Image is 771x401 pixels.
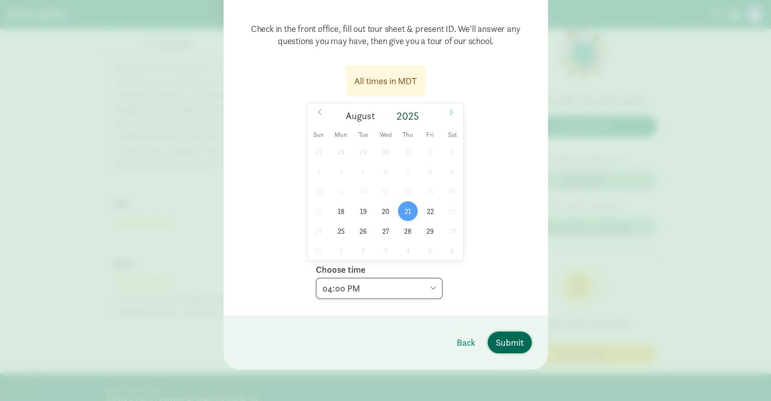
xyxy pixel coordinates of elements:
p: Check in the front office, fill out tour sheet & present ID. We'll answer any questions you may h... [240,15,532,55]
span: Wed [375,132,397,138]
span: Thu [397,132,419,138]
button: Submit [488,332,532,353]
span: August 26, 2025 [353,221,373,241]
span: August 18, 2025 [331,201,351,221]
span: August 22, 2025 [420,201,440,221]
span: Sun [308,132,330,138]
span: Mon [330,132,352,138]
span: August 28, 2025 [398,221,418,241]
span: August 25, 2025 [331,221,351,241]
span: August 27, 2025 [376,221,395,241]
span: Back [457,336,475,349]
div: All times in MDT [354,74,417,88]
span: Sat [441,132,463,138]
button: Back [449,332,484,353]
span: Fri [419,132,441,138]
span: August 19, 2025 [353,201,373,221]
span: Tue [352,132,375,138]
span: August 20, 2025 [376,201,395,221]
span: August 29, 2025 [420,221,440,241]
span: August [346,112,375,121]
label: Choose time [316,264,365,276]
span: Submit [496,336,524,349]
span: August 21, 2025 [398,201,418,221]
